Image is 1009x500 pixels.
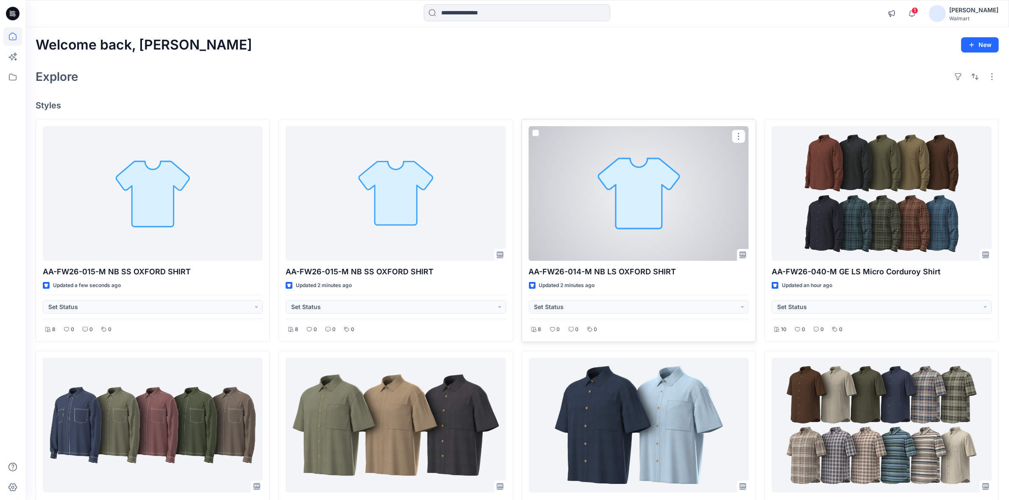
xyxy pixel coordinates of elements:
p: 10 [781,325,787,334]
div: Walmart [949,15,998,22]
p: AA-FW26-015-M NB SS OXFORD SHIRT [286,266,506,278]
p: 0 [314,325,317,334]
p: 0 [89,325,93,334]
a: AA-FW26-015-M NB SS OXFORD SHIRT [286,126,506,261]
a: AA-FW26-040-M GE LS Micro Corduroy Shirt [772,126,992,261]
a: AA-FW26-093-M NB NEW OVER SHIRT WITH CONTRAST STITCH [43,358,263,492]
div: [PERSON_NAME] [949,5,998,15]
img: avatar [929,5,946,22]
p: 8 [295,325,298,334]
p: Updated 2 minutes ago [296,281,352,290]
p: AA-FW26-040-M GE LS Micro Corduroy Shirt [772,266,992,278]
p: 0 [557,325,560,334]
p: Updated a few seconds ago [53,281,121,290]
span: 1 [912,7,918,14]
p: 0 [108,325,111,334]
button: New [961,37,999,52]
a: AA-FW26-073-M_ GE SS LINEN_BLEND SHIRT [772,358,992,492]
p: 0 [575,325,579,334]
p: 0 [820,325,824,334]
p: 0 [802,325,805,334]
p: AA-FW26-014-M NB LS OXFORD SHIRT [529,266,749,278]
a: AA-FW26-015-M NB SS OXFORD SHIRT [43,126,263,261]
h2: Explore [36,70,78,83]
p: 0 [839,325,842,334]
p: 0 [351,325,354,334]
p: 0 [71,325,74,334]
p: 8 [52,325,56,334]
p: 8 [538,325,542,334]
p: AA-FW26-015-M NB SS OXFORD SHIRT [43,266,263,278]
p: 0 [332,325,336,334]
a: AA-FW26-014-M NB LS OXFORD SHIRT [529,126,749,261]
a: AA-FW26-022-M-Indigo base fabric YM SS WASHED GAUZE TEXTURED SHIRT [529,358,749,492]
h4: Styles [36,100,999,110]
p: Updated an hour ago [782,281,832,290]
h2: Welcome back, [PERSON_NAME] [36,37,252,53]
p: Updated 2 minutes ago [539,281,595,290]
p: 0 [594,325,598,334]
a: AA-FW26-022-M-Non-Indigo base fabric YM SS WASHED GAUZE TEXTURED SHIRT [286,358,506,492]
